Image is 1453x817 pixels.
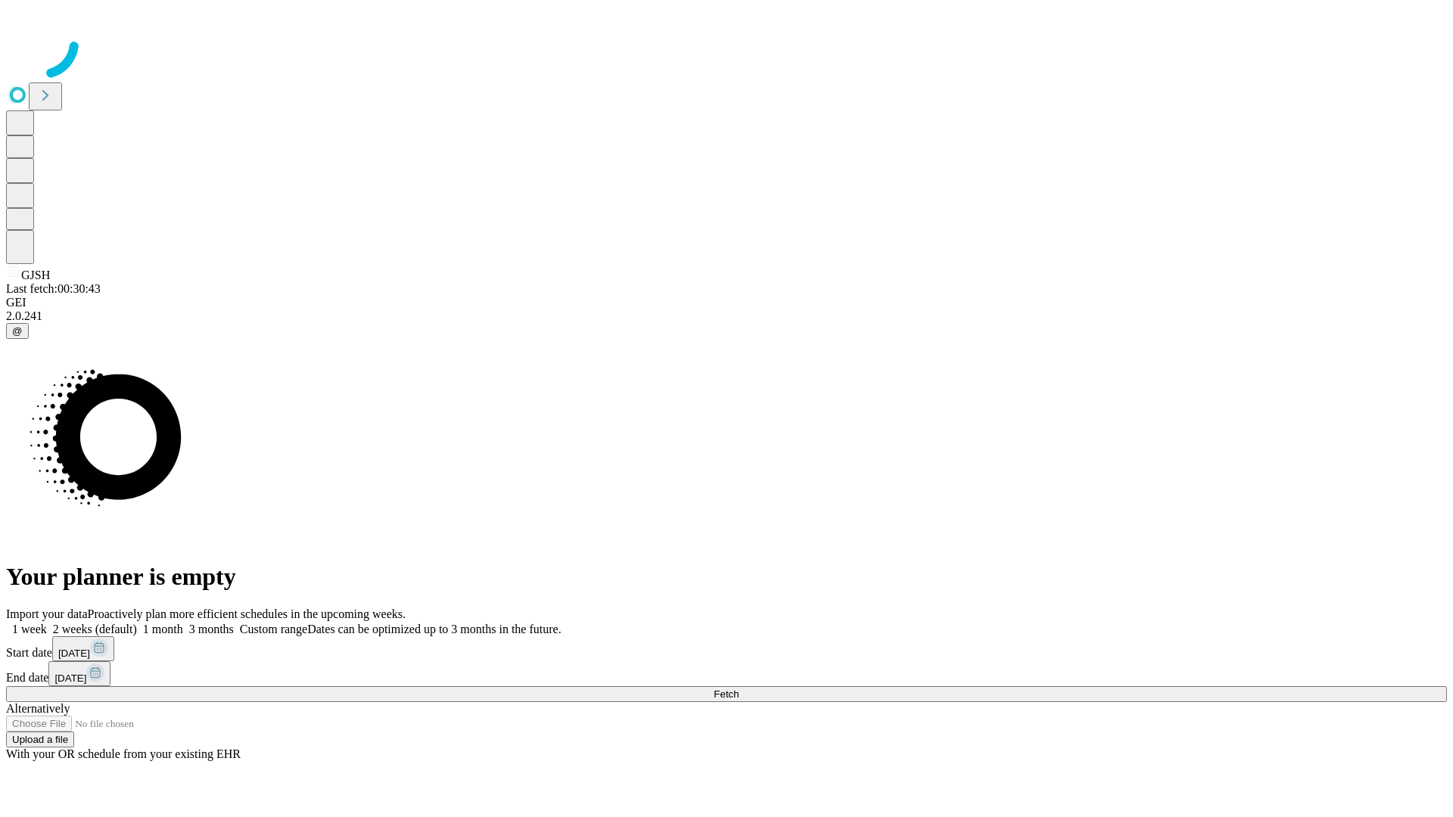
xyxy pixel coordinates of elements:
[54,673,86,684] span: [DATE]
[12,623,47,635] span: 1 week
[189,623,234,635] span: 3 months
[58,648,90,659] span: [DATE]
[307,623,561,635] span: Dates can be optimized up to 3 months in the future.
[53,623,137,635] span: 2 weeks (default)
[48,661,110,686] button: [DATE]
[6,296,1447,309] div: GEI
[143,623,183,635] span: 1 month
[6,563,1447,591] h1: Your planner is empty
[6,686,1447,702] button: Fetch
[6,747,241,760] span: With your OR schedule from your existing EHR
[6,607,88,620] span: Import your data
[714,688,739,700] span: Fetch
[12,325,23,337] span: @
[6,282,101,295] span: Last fetch: 00:30:43
[21,269,50,281] span: GJSH
[6,732,74,747] button: Upload a file
[6,323,29,339] button: @
[6,636,1447,661] div: Start date
[6,702,70,715] span: Alternatively
[6,661,1447,686] div: End date
[240,623,307,635] span: Custom range
[88,607,406,620] span: Proactively plan more efficient schedules in the upcoming weeks.
[52,636,114,661] button: [DATE]
[6,309,1447,323] div: 2.0.241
